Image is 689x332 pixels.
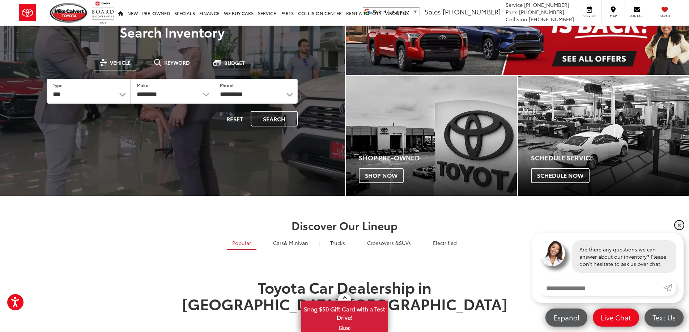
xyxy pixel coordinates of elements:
span: Shop Now [359,168,404,183]
span: Español [550,313,583,322]
span: [PHONE_NUMBER] [524,1,569,8]
li: | [354,239,358,246]
div: Toyota [518,76,689,196]
h3: Search Inventory [30,25,314,39]
a: Submit [663,280,676,296]
h2: Discover Our Lineup [90,219,600,231]
label: Type [53,82,63,88]
span: [PHONE_NUMBER] [443,7,501,16]
span: Budget [224,60,245,65]
span: Snag $50 Gift Card with a Test Drive! [302,301,387,323]
label: Make [137,82,148,88]
span: Live Chat [597,313,635,322]
button: Search [251,111,298,126]
span: ▼ [413,9,418,14]
span: Parts [506,8,518,16]
li: | [317,239,322,246]
label: Model [220,82,234,88]
span: Saved [657,13,673,18]
img: Agent profile photo [539,240,565,266]
span: Contact [629,13,645,18]
h4: Schedule Service [531,154,689,161]
a: Cars [268,237,314,249]
span: [PHONE_NUMBER] [519,8,564,16]
span: Sales [425,7,441,16]
a: Electrified [428,237,462,249]
span: Service [506,1,523,8]
a: Shop Pre-Owned Shop Now [346,76,517,196]
button: Reset [220,111,249,126]
h4: Shop Pre-Owned [359,154,517,161]
span: Map [605,13,621,18]
span: Vehicle [110,60,131,65]
a: Español [545,309,587,327]
div: Are there any questions we can answer about our inventory? Please don't hesitate to ask us over c... [572,240,676,273]
span: Crossovers & [367,239,399,246]
span: & Minivan [284,239,308,246]
li: | [420,239,424,246]
a: SUVs [362,237,416,249]
a: Live Chat [593,309,639,327]
a: Schedule Service Schedule Now [518,76,689,196]
span: Text Us [649,313,679,322]
a: Popular [227,237,256,250]
span: Schedule Now [531,168,590,183]
a: Trucks [325,237,350,249]
input: Enter your message [539,280,663,296]
h1: Toyota Car Dealership in [GEOGRAPHIC_DATA], [GEOGRAPHIC_DATA] [176,279,513,329]
span: Collision [506,16,527,23]
span: [PHONE_NUMBER] [529,16,574,23]
a: Text Us [645,309,684,327]
div: Toyota [346,76,517,196]
img: Mike Calvert Toyota [50,3,88,23]
li: | [260,239,264,246]
span: Service [581,13,597,18]
span: Keyword [164,60,190,65]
